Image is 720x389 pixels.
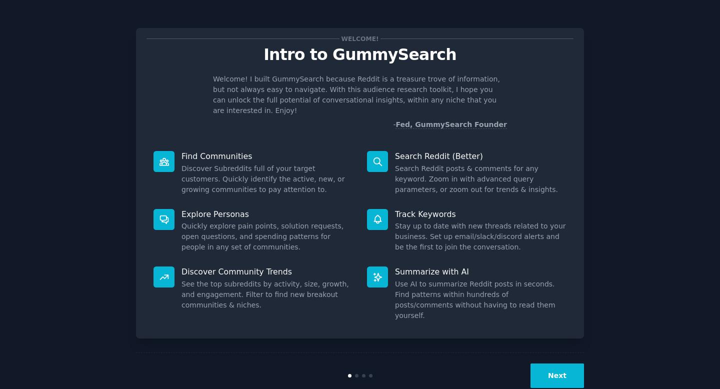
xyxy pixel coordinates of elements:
[181,163,353,195] dd: Discover Subreddits full of your target customers. Quickly identify the active, new, or growing c...
[530,363,584,388] button: Next
[395,151,566,161] p: Search Reddit (Better)
[213,74,507,116] p: Welcome! I built GummySearch because Reddit is a treasure trove of information, but not always ea...
[339,33,380,44] span: Welcome!
[395,120,507,129] a: Fed, GummySearch Founder
[181,221,353,252] dd: Quickly explore pain points, solution requests, open questions, and spending patterns for people ...
[181,209,353,219] p: Explore Personas
[181,151,353,161] p: Find Communities
[181,279,353,310] dd: See the top subreddits by activity, size, growth, and engagement. Filter to find new breakout com...
[395,266,566,277] p: Summarize with AI
[395,209,566,219] p: Track Keywords
[395,279,566,321] dd: Use AI to summarize Reddit posts in seconds. Find patterns within hundreds of posts/comments with...
[181,266,353,277] p: Discover Community Trends
[395,163,566,195] dd: Search Reddit posts & comments for any keyword. Zoom in with advanced query parameters, or zoom o...
[393,119,507,130] div: -
[395,221,566,252] dd: Stay up to date with new threads related to your business. Set up email/slack/discord alerts and ...
[146,46,573,63] p: Intro to GummySearch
